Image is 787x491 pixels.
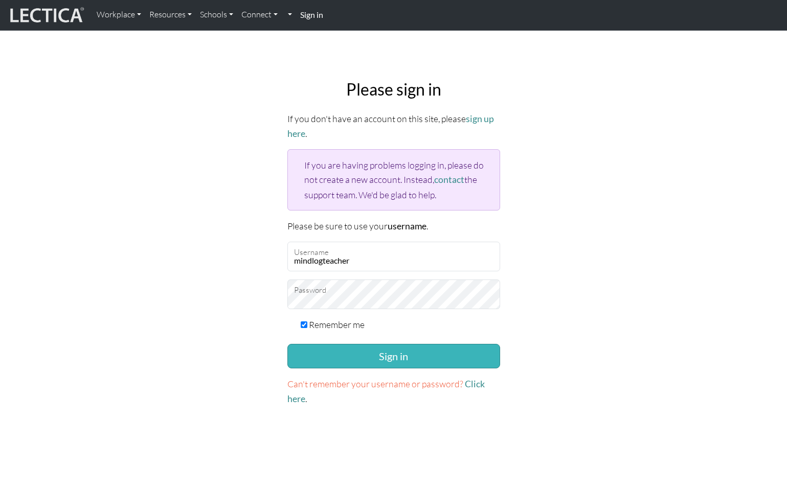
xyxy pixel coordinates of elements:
[287,344,500,368] button: Sign in
[287,378,463,389] span: Can't remember your username or password?
[287,377,500,406] p: .
[287,111,500,141] p: If you don't have an account on this site, please .
[388,221,426,231] strong: username
[309,317,365,332] label: Remember me
[287,149,500,210] div: If you are having problems logging in, please do not create a new account. Instead, the support t...
[145,4,196,26] a: Resources
[237,4,282,26] a: Connect
[296,4,327,26] a: Sign in
[93,4,145,26] a: Workplace
[287,242,500,271] input: Username
[196,4,237,26] a: Schools
[434,174,464,185] a: contact
[300,10,323,19] strong: Sign in
[287,219,500,233] p: Please be sure to use your .
[8,6,84,25] img: lecticalive
[287,80,500,99] h2: Please sign in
